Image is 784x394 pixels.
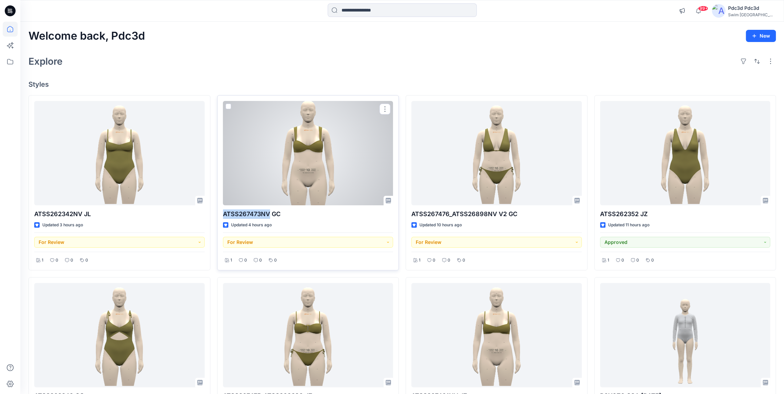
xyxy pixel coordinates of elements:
h2: Explore [28,56,63,67]
p: ATSS262342NV JL [34,209,205,219]
p: 1 [42,257,43,264]
p: 0 [636,257,639,264]
a: ATSS262348 GC [34,283,205,387]
p: 0 [244,257,247,264]
p: 1 [230,257,232,264]
a: ATSS267476_ATSS26898NV V2 GC [411,101,582,205]
a: P6Y8Z6 GSA 2025.09.02 [600,283,770,387]
a: ATSS267461NV JZ [411,283,582,387]
p: 1 [419,257,420,264]
div: Pdc3d Pdc3d [728,4,776,12]
p: 1 [607,257,609,264]
p: ATSS262352 JZ [600,209,770,219]
a: ATSS262342NV JL [34,101,205,205]
p: 0 [448,257,450,264]
h2: Welcome back, Pdc3d [28,30,145,42]
button: New [746,30,776,42]
a: ATSS267473NV GC [223,101,393,205]
p: Updated 10 hours ago [419,222,462,229]
p: 0 [651,257,654,264]
p: 0 [56,257,58,264]
p: 0 [85,257,88,264]
div: Swim [GEOGRAPHIC_DATA] [728,12,776,17]
p: 0 [70,257,73,264]
p: 0 [621,257,624,264]
p: Updated 11 hours ago [608,222,649,229]
img: avatar [712,4,725,18]
p: ATSS267476_ATSS26898NV V2 GC [411,209,582,219]
a: ATSS267475_ATSS268298 JZ [223,283,393,387]
p: 0 [259,257,262,264]
p: 0 [433,257,435,264]
span: 99+ [698,6,708,11]
p: 0 [462,257,465,264]
h4: Styles [28,80,776,88]
p: Updated 3 hours ago [42,222,83,229]
p: 0 [274,257,277,264]
a: ATSS262352 JZ [600,101,770,205]
p: Updated 4 hours ago [231,222,272,229]
p: ATSS267473NV GC [223,209,393,219]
